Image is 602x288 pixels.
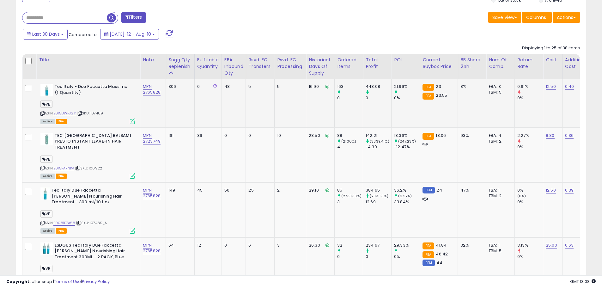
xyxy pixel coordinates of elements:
[143,83,161,95] a: MPN 2765828
[366,144,391,150] div: -4.39
[168,57,192,70] div: Sugg Qty Replenish
[517,242,543,248] div: 3.13%
[40,187,50,200] img: 21fq5dEFpLL._SL40_.jpg
[423,133,434,140] small: FBA
[489,57,512,70] div: Num of Comp.
[40,101,52,108] span: VB
[517,95,543,101] div: 0%
[55,84,131,97] b: Tec Italy - Due Faccetta Massimo (1 Quantity)
[337,199,363,205] div: 3
[248,187,270,193] div: 25
[489,89,510,95] div: FBM: 5
[54,279,81,285] a: Terms of Use
[40,84,135,123] div: ASIN:
[366,133,391,138] div: 142.21
[517,193,526,199] small: (0%)
[197,133,217,138] div: 39
[517,199,543,205] div: 0%
[224,84,241,89] div: 48
[309,133,330,138] div: 28.50
[398,193,412,199] small: (6.97%)
[121,12,146,23] button: Filters
[82,279,110,285] a: Privacy Policy
[40,156,52,163] span: VB
[565,83,574,90] a: 0.40
[166,54,195,79] th: Please note that this number is a calculation based on your required days of coverage and your ve...
[40,228,55,234] span: All listings currently available for purchase on Amazon
[224,187,241,193] div: 50
[436,187,442,193] span: 24
[248,57,272,70] div: Rsvd. FC Transfers
[40,84,53,96] img: 21Lyvp2wubL._SL40_.jpg
[517,84,543,89] div: 0.61%
[517,254,543,260] div: 0%
[460,84,481,89] div: 8%
[40,210,52,218] span: VB
[517,187,543,193] div: 0%
[40,187,135,233] div: ASIN:
[546,83,556,90] a: 12.50
[224,57,243,77] div: FBA inbound Qty
[370,193,388,199] small: (2931.13%)
[394,242,420,248] div: 29.33%
[366,242,391,248] div: 234.67
[197,242,217,248] div: 12
[517,144,543,150] div: 0%
[277,242,301,248] div: 3
[197,84,217,89] div: 0
[6,279,110,285] div: seller snap | |
[56,228,67,234] span: FBA
[489,187,510,193] div: FBA: 1
[32,31,60,37] span: Last 30 Days
[436,92,447,98] span: 23.55
[77,111,103,116] span: | SKU: 107489
[436,251,448,257] span: 46.42
[553,12,580,23] button: Actions
[522,45,580,51] div: Displaying 1 to 25 of 38 items
[436,242,447,248] span: 41.84
[56,174,67,179] span: FBA
[489,133,510,138] div: FBA: 4
[394,199,420,205] div: 33.84%
[423,57,455,70] div: Current Buybox Price
[337,187,363,193] div: 85
[366,84,391,89] div: 448.08
[143,242,161,254] a: MPN 2765828
[337,95,363,101] div: 0
[53,166,74,171] a: B015FARNK4
[423,260,435,266] small: FBM
[277,187,301,193] div: 2
[197,187,217,193] div: 45
[460,57,483,70] div: BB Share 24h.
[436,132,446,138] span: 18.06
[366,199,391,205] div: 12.69
[40,265,52,272] span: VB
[55,242,131,262] b: LSDGUS Tec Italy Due Faccetta [PERSON_NAME] Nourishing Hair Treatment 300ML - 2 PACK, Blue
[40,242,135,288] div: ASIN:
[423,187,435,193] small: FBM
[337,254,363,260] div: 0
[489,248,510,254] div: FBM: 5
[341,139,356,144] small: (2100%)
[366,57,389,70] div: Total Profit
[423,84,434,91] small: FBA
[546,57,560,63] div: Cost
[460,133,481,138] div: 93%
[53,220,75,226] a: B0081B7A58
[565,187,574,193] a: 0.39
[366,95,391,101] div: 0
[75,166,102,171] span: | SKU: 106922
[460,242,481,248] div: 32%
[277,84,301,89] div: 5
[489,138,510,144] div: FBM: 2
[436,83,441,89] span: 23
[489,193,510,199] div: FBM: 2
[197,57,219,70] div: Fulfillable Quantity
[394,84,420,89] div: 21.99%
[53,111,76,116] a: B015DWFJGY
[248,133,270,138] div: 0
[366,187,391,193] div: 384.65
[394,95,420,101] div: 0%
[565,242,574,248] a: 0.63
[40,119,55,124] span: All listings currently available for purchase on Amazon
